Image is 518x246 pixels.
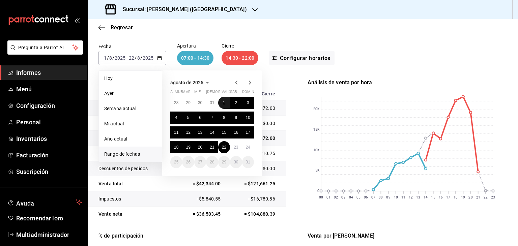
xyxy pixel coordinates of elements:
[317,189,319,193] text: 0
[416,195,420,199] text: 13
[198,145,202,150] abbr: 20 de agosto de 2025
[235,115,237,120] abbr: 9 de agosto de 2025
[476,195,480,199] text: 21
[230,90,237,97] abbr: sábado
[484,195,488,199] text: 22
[313,107,319,111] text: 20K
[246,145,250,150] abbr: 24 de agosto de 2025
[135,55,137,61] font: /
[234,160,238,164] abbr: 30 de agosto de 2025
[230,126,242,139] button: 16 de agosto de 2025
[234,145,238,150] abbr: 23 de agosto de 2025
[491,195,495,199] text: 23
[206,97,218,109] button: 31 de julio de 2025
[210,160,214,164] font: 28
[198,145,202,150] font: 20
[109,55,112,61] input: --
[242,126,254,139] button: 17 de agosto de 2025
[98,24,133,31] button: Regresar
[98,211,123,217] font: Venta neta
[98,44,112,49] font: Fecha
[114,55,126,61] input: ----
[210,145,214,150] abbr: 21 de agosto de 2025
[230,97,242,109] button: 2 de agosto de 2025
[170,112,182,124] button: 4 de agosto de 2025
[223,115,225,120] font: 8
[186,145,190,150] abbr: 19 de agosto de 2025
[174,145,178,150] abbr: 18 de agosto de 2025
[280,55,330,61] font: Configurar horarios
[210,130,214,135] font: 14
[175,115,177,120] abbr: 4 de agosto de 2025
[308,79,372,86] font: Análisis de venta por hora
[313,128,319,132] text: 15K
[246,130,250,135] abbr: 17 de agosto de 2025
[211,115,213,120] abbr: 7 de agosto de 2025
[246,130,250,135] font: 17
[409,195,413,199] text: 12
[218,90,237,94] font: rivalizar
[186,100,190,105] abbr: 29 de julio de 2025
[223,100,225,105] abbr: 1 de agosto de 2025
[244,211,275,217] font: = $104,880.39
[315,169,320,173] text: 5K
[198,160,202,164] abbr: 27 de agosto de 2025
[174,100,178,105] font: 28
[364,195,368,199] text: 06
[170,156,182,168] button: 25 de agosto de 2025
[218,141,230,153] button: 22 de agosto de 2025
[186,160,190,164] abbr: 26 de agosto de 2025
[222,160,226,164] abbr: 29 de agosto de 2025
[218,112,230,124] button: 8 de agosto de 2025
[234,130,238,135] abbr: 16 de agosto de 2025
[230,90,237,94] font: sab
[16,102,55,109] font: Configuración
[230,112,242,124] button: 9 de agosto de 2025
[235,100,237,105] font: 2
[16,135,47,142] font: Inventarios
[234,145,238,150] font: 23
[431,195,435,199] text: 15
[187,115,190,120] abbr: 5 de agosto de 2025
[242,156,254,168] button: 31 de agosto de 2025
[246,160,250,164] font: 31
[242,90,258,94] font: dominio
[111,24,133,31] font: Regresar
[210,145,214,150] font: 21
[182,156,194,168] button: 26 de agosto de 2025
[379,195,383,199] text: 08
[16,69,41,76] font: Informes
[104,121,124,126] font: Mi actual
[186,145,190,150] font: 19
[211,115,213,120] font: 7
[193,181,221,187] font: = $42,344.00
[230,141,242,153] button: 23 de agosto de 2025
[246,115,250,120] abbr: 10 de agosto de 2025
[174,160,178,164] font: 25
[244,181,275,187] font: = $121,661.25
[247,100,249,105] abbr: 3 de agosto de 2025
[308,233,374,239] font: Venta por [PERSON_NAME]
[194,112,206,124] button: 6 de agosto de 2025
[326,195,330,199] text: 01
[194,90,201,97] abbr: miércoles
[198,130,202,135] font: 13
[123,6,247,12] font: Sucursal: [PERSON_NAME] ([GEOGRAPHIC_DATA])
[16,152,49,159] font: Facturación
[206,126,218,139] button: 14 de agosto de 2025
[210,130,214,135] abbr: 14 de agosto de 2025
[186,130,190,135] font: 12
[18,45,64,50] font: Pregunta a Parrot AI
[424,195,428,199] text: 14
[349,195,353,199] text: 04
[98,196,121,202] font: Impuestos
[313,149,319,152] text: 10K
[186,100,190,105] font: 29
[182,112,194,124] button: 5 de agosto de 2025
[206,90,246,94] font: [DEMOGRAPHIC_DATA]
[182,90,190,94] font: mar
[186,130,190,135] abbr: 12 de agosto de 2025
[394,195,398,199] text: 10
[206,141,218,153] button: 21 de agosto de 2025
[194,97,206,109] button: 30 de julio de 2025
